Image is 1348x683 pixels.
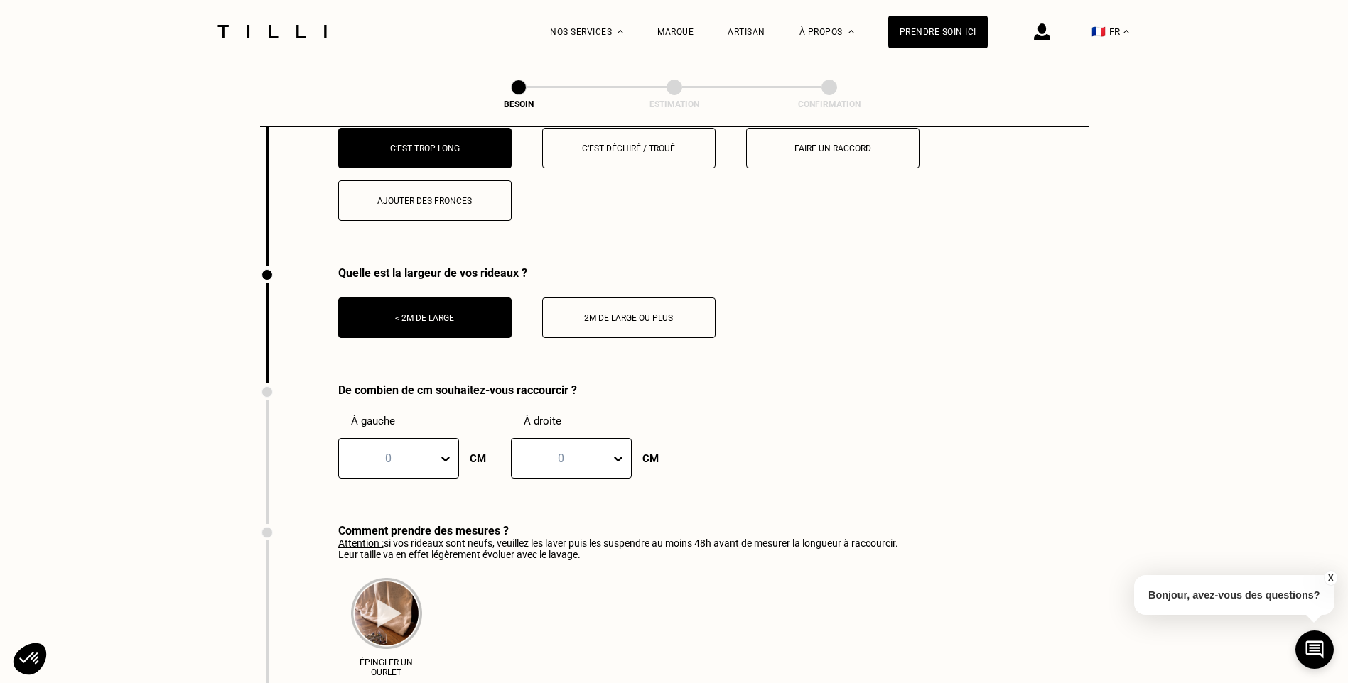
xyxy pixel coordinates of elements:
[728,27,765,37] a: Artisan
[346,143,504,153] div: C‘est trop long
[848,30,854,33] img: Menu déroulant à propos
[346,313,504,323] div: < 2m de large
[338,524,898,537] div: Comment prendre des mesures ?
[758,99,900,109] div: Confirmation
[1091,25,1106,38] span: 🇫🇷
[1134,575,1334,615] p: Bonjour, avez-vous des questions?
[338,297,512,338] button: < 2m de large
[618,30,623,33] img: Menu déroulant
[355,657,418,677] p: Épingler un ourlet
[542,297,716,338] button: 2m de large ou plus
[642,452,659,465] p: CM
[754,143,912,153] div: Faire un raccord
[448,99,590,109] div: Besoin
[212,25,332,38] img: Logo du service de couturière Tilli
[338,537,384,549] u: Attention :
[338,537,898,560] p: si vos rideaux sont neufs, veuillez les laver puis les suspendre au moins 48h avant de mesurer la...
[338,180,512,221] button: Ajouter des fronces
[550,313,708,323] div: 2m de large ou plus
[542,128,716,168] button: C‘est déchiré / troué
[346,196,504,206] div: Ajouter des fronces
[1034,23,1050,40] img: icône connexion
[351,578,422,649] img: épingler un ourlet
[1323,570,1337,586] button: X
[746,128,920,168] button: Faire un raccord
[338,128,512,168] button: C‘est trop long
[338,383,653,397] div: De combien de cm souhaitez-vous raccourcir ?
[351,415,480,427] p: À gauche
[603,99,745,109] div: Estimation
[338,266,716,280] div: Quelle est la largeur de vos rideaux ?
[550,143,708,153] div: C‘est déchiré / troué
[470,452,486,465] p: CM
[1123,30,1129,33] img: menu déroulant
[888,16,988,48] a: Prendre soin ici
[657,27,694,37] a: Marque
[524,415,653,427] p: À droite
